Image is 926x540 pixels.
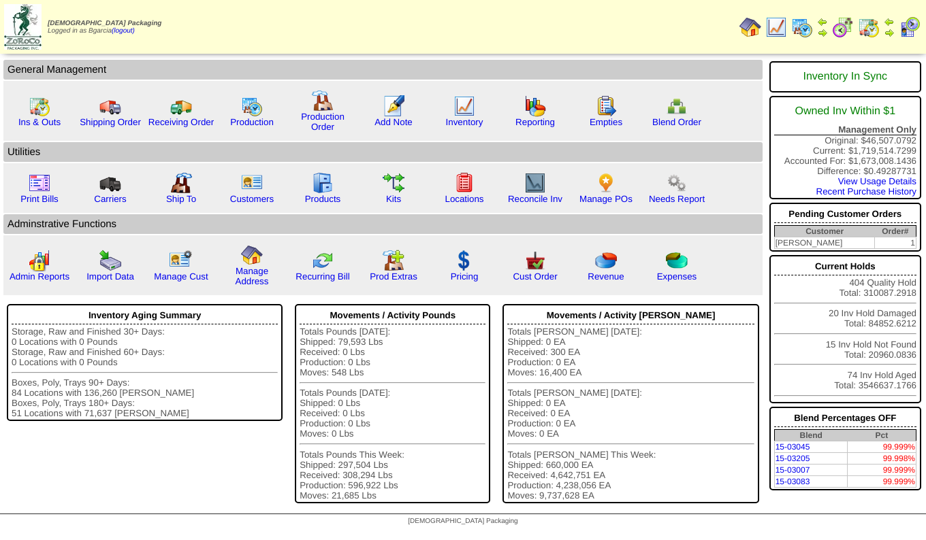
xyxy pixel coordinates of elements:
a: Reconcile Inv [508,194,562,204]
img: truck2.gif [170,95,192,117]
img: workflow.png [666,172,688,194]
img: home.gif [739,16,761,38]
a: Manage Address [236,266,269,286]
img: calendarinout.gif [858,16,880,38]
td: 99.999% [848,465,916,476]
div: Storage, Raw and Finished 30+ Days: 0 Locations with 0 Pounds Storage, Raw and Finished 60+ Days:... [12,326,278,418]
img: arrowleft.gif [817,16,828,27]
a: Revenue [588,271,624,282]
td: Utilities [3,142,763,162]
img: arrowright.gif [884,27,895,38]
img: arrowright.gif [817,27,828,38]
img: cust_order.png [524,250,546,271]
div: Totals Pounds [DATE]: Shipped: 79,593 Lbs Received: 0 Lbs Production: 0 Lbs Moves: 548 Lbs Totals... [300,326,485,501]
img: customers.gif [241,172,263,194]
div: Movements / Activity Pounds [300,307,485,324]
a: Ship To [166,194,196,204]
img: network.png [666,95,688,117]
img: reconcile.gif [312,250,334,271]
a: Ins & Outs [18,117,61,127]
a: Add Note [374,117,413,127]
a: Production Order [301,112,345,132]
div: Current Holds [774,258,916,275]
a: Empties [590,117,622,127]
img: cabinet.gif [312,172,334,194]
th: Pct [848,430,916,441]
span: Logged in as Bgarcia [48,20,161,35]
a: (logout) [112,27,135,35]
div: Inventory Aging Summary [12,307,278,324]
a: Kits [386,194,401,204]
a: Recurring Bill [296,271,349,282]
td: 1 [875,237,916,249]
img: calendarinout.gif [29,95,50,117]
a: Print Bills [20,194,59,204]
th: Blend [774,430,848,441]
a: Reporting [515,117,555,127]
div: Owned Inv Within $1 [774,99,916,124]
a: Manage POs [579,194,633,204]
span: [DEMOGRAPHIC_DATA] Packaging [408,518,517,525]
a: 15-03007 [776,465,810,475]
a: Locations [445,194,483,204]
img: orders.gif [383,95,404,117]
img: graph2.png [29,250,50,271]
a: Expenses [657,271,697,282]
th: Customer [774,226,875,237]
img: workflow.gif [383,172,404,194]
img: line_graph.gif [765,16,787,38]
a: Customers [230,194,274,204]
td: Adminstrative Functions [3,214,763,234]
a: Carriers [94,194,126,204]
img: factory.gif [312,90,334,112]
td: 99.999% [848,476,916,488]
div: Totals [PERSON_NAME] [DATE]: Shipped: 0 EA Received: 300 EA Production: 0 EA Moves: 16,400 EA Tot... [507,326,754,501]
img: arrowleft.gif [884,16,895,27]
div: Original: $46,507.0792 Current: $1,719,514.7299 Accounted For: $1,673,008.1436 Difference: $0.492... [769,96,921,199]
img: invoice2.gif [29,172,50,194]
img: calendarblend.gif [832,16,854,38]
img: truck.gif [99,95,121,117]
a: Recent Purchase History [816,186,916,197]
th: Order# [875,226,916,237]
img: pie_chart.png [595,250,617,271]
a: 15-03205 [776,454,810,463]
a: Prod Extras [370,271,417,282]
div: Management Only [774,124,916,135]
img: line_graph.gif [453,95,475,117]
img: graph.gif [524,95,546,117]
img: factory2.gif [170,172,192,194]
img: prodextras.gif [383,250,404,271]
img: locations.gif [453,172,475,194]
td: 99.999% [848,441,916,453]
span: [DEMOGRAPHIC_DATA] Packaging [48,20,161,27]
a: Inventory [446,117,483,127]
a: Import Data [86,271,134,282]
a: Shipping Order [80,117,141,127]
img: home.gif [241,244,263,266]
img: zoroco-logo-small.webp [4,4,42,50]
img: calendarprod.gif [241,95,263,117]
a: 15-03083 [776,477,810,486]
a: Manage Cust [154,271,208,282]
img: truck3.gif [99,172,121,194]
div: Inventory In Sync [774,64,916,90]
img: import.gif [99,250,121,271]
td: 99.998% [848,453,916,465]
img: calendarprod.gif [791,16,813,38]
a: View Usage Details [838,176,916,186]
a: Admin Reports [10,271,69,282]
img: dollar.gif [453,250,475,271]
img: workorder.gif [595,95,617,117]
a: Blend Order [652,117,701,127]
a: Pricing [451,271,479,282]
a: Receiving Order [148,117,214,127]
div: Pending Customer Orders [774,205,916,223]
img: calendarcustomer.gif [899,16,921,38]
div: Movements / Activity [PERSON_NAME] [507,307,754,324]
div: Blend Percentages OFF [774,409,916,427]
td: General Management [3,60,763,80]
td: [PERSON_NAME] [774,237,875,249]
a: 15-03045 [776,442,810,452]
a: Production [230,117,274,127]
